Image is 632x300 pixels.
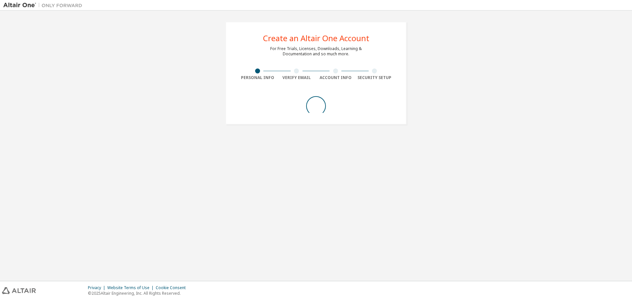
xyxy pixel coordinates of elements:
div: Website Terms of Use [107,285,156,290]
div: Cookie Consent [156,285,190,290]
div: For Free Trials, Licenses, Downloads, Learning & Documentation and so much more. [270,46,362,57]
div: Personal Info [238,75,277,80]
p: © 2025 Altair Engineering, Inc. All Rights Reserved. [88,290,190,296]
div: Privacy [88,285,107,290]
div: Verify Email [277,75,316,80]
div: Security Setup [355,75,394,80]
div: Create an Altair One Account [263,34,369,42]
img: Altair One [3,2,86,9]
div: Account Info [316,75,355,80]
img: altair_logo.svg [2,287,36,294]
